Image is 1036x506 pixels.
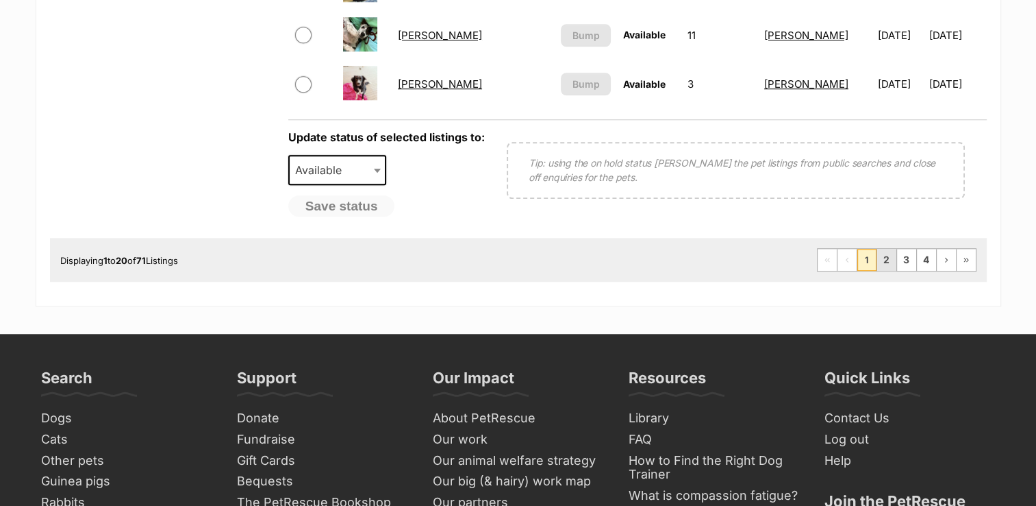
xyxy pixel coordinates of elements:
[561,24,611,47] button: Bump
[41,368,92,396] h3: Search
[36,471,218,492] a: Guinea pigs
[818,249,837,271] span: First page
[231,429,414,450] a: Fundraise
[103,255,108,266] strong: 1
[857,249,876,271] span: Page 1
[572,77,600,91] span: Bump
[819,450,1001,472] a: Help
[877,249,896,271] a: Page 2
[433,368,514,396] h3: Our Impact
[824,368,910,396] h3: Quick Links
[288,195,395,217] button: Save status
[237,368,296,396] h3: Support
[290,160,355,180] span: Available
[937,249,956,271] a: Next page
[764,77,848,91] a: [PERSON_NAME]
[36,429,218,450] a: Cats
[872,60,928,108] td: [DATE]
[427,429,609,450] a: Our work
[288,155,387,185] span: Available
[427,450,609,472] a: Our animal welfare strategy
[819,429,1001,450] a: Log out
[929,60,985,108] td: [DATE]
[764,29,848,42] a: [PERSON_NAME]
[623,429,805,450] a: FAQ
[231,471,414,492] a: Bequests
[288,130,485,144] label: Update status of selected listings to:
[957,249,976,271] a: Last page
[561,73,611,95] button: Bump
[398,77,482,91] a: [PERSON_NAME]
[343,17,377,51] img: Dizzy Babbington
[529,156,943,184] p: Tip: using the on hold status [PERSON_NAME] the pet listings from public searches and close off e...
[682,60,757,108] td: 3
[427,408,609,429] a: About PetRescue
[623,408,805,429] a: Library
[572,28,600,43] span: Bump
[116,255,127,266] strong: 20
[872,12,928,59] td: [DATE]
[929,12,985,59] td: [DATE]
[231,408,414,429] a: Donate
[817,248,976,272] nav: Pagination
[136,255,146,266] strong: 71
[623,29,666,40] span: Available
[398,29,482,42] a: [PERSON_NAME]
[623,450,805,485] a: How to Find the Right Dog Trainer
[837,249,857,271] span: Previous page
[36,450,218,472] a: Other pets
[819,408,1001,429] a: Contact Us
[629,368,706,396] h3: Resources
[427,471,609,492] a: Our big (& hairy) work map
[60,255,178,266] span: Displaying to of Listings
[623,78,666,90] span: Available
[36,408,218,429] a: Dogs
[682,12,757,59] td: 11
[231,450,414,472] a: Gift Cards
[897,249,916,271] a: Page 3
[917,249,936,271] a: Page 4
